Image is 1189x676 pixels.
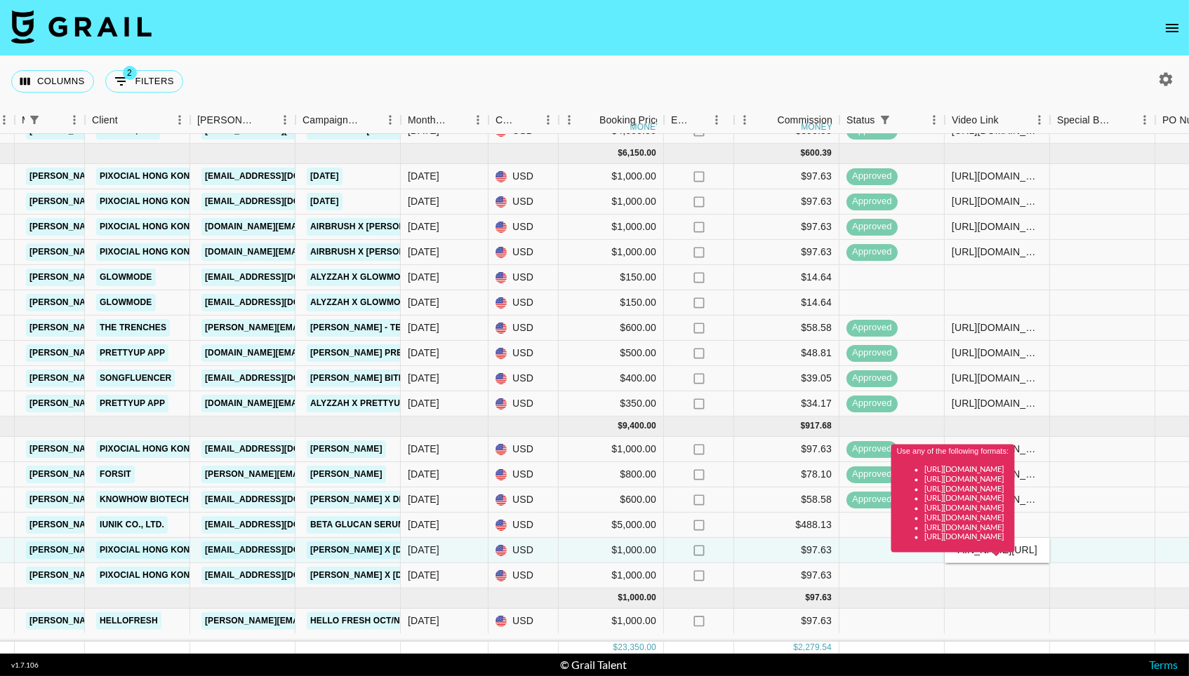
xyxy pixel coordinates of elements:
[777,107,832,134] div: Commission
[96,193,237,210] a: Pixocial Hong Kong Limited
[26,269,255,286] a: [PERSON_NAME][EMAIL_ADDRESS][DOMAIN_NAME]
[618,420,623,432] div: $
[952,442,1042,456] div: https://www.tiktok.com/@alexisssssarre/video/7544519658649537822?_r=1&_t=ZP-8zJz4OzWIxz
[623,420,656,432] div: 9,400.00
[26,319,255,337] a: [PERSON_NAME][EMAIL_ADDRESS][DOMAIN_NAME]
[408,518,439,532] div: Sep '25
[26,218,255,236] a: [PERSON_NAME][EMAIL_ADDRESS][DOMAIN_NAME]
[201,319,430,337] a: [PERSON_NAME][EMAIL_ADDRESS][DOMAIN_NAME]
[96,294,156,311] a: GLOWMODE
[26,168,255,185] a: [PERSON_NAME][EMAIL_ADDRESS][DOMAIN_NAME]
[11,10,152,43] img: Grail Talent
[805,147,832,159] div: 600.39
[538,109,559,130] button: Menu
[307,370,471,387] a: [PERSON_NAME] bitin list phase 2
[408,219,439,234] div: Aug '25
[96,319,170,337] a: The Trenches
[734,290,839,316] div: $14.64
[489,462,559,487] div: USD
[630,123,662,131] div: money
[846,195,898,208] span: approved
[85,107,190,134] div: Client
[925,494,1009,503] li: [URL][DOMAIN_NAME]
[734,265,839,290] div: $14.64
[408,467,439,481] div: Sep '25
[734,109,755,130] button: Menu
[11,661,39,670] div: v 1.7.106
[489,316,559,341] div: USD
[846,442,898,456] span: approved
[201,168,359,185] a: [EMAIL_ADDRESS][DOMAIN_NAME]
[26,612,255,630] a: [PERSON_NAME][EMAIL_ADDRESS][DOMAIN_NAME]
[408,492,439,506] div: Sep '25
[925,513,1009,522] li: [URL][DOMAIN_NAME]
[875,110,895,130] button: Show filters
[307,269,416,286] a: Alyzzah X Glowmode
[307,344,434,362] a: [PERSON_NAME] PrettyUp
[105,70,183,93] button: Show filters
[64,109,85,130] button: Menu
[26,440,255,458] a: [PERSON_NAME][EMAIL_ADDRESS][DOMAIN_NAME]
[846,245,898,259] span: approved
[408,568,439,582] div: Sep '25
[25,110,44,130] button: Show filters
[489,513,559,538] div: USD
[559,164,664,189] div: $1,000.00
[190,107,295,134] div: Booker
[408,169,439,183] div: Aug '25
[22,107,25,134] div: Manager
[952,371,1042,385] div: https://www.tiktok.com/@alexisssssarre/video/7535571835031702815?_r=1&_t=ZP-8yf04whSOTf
[489,240,559,265] div: USD
[924,109,945,130] button: Menu
[201,440,359,458] a: [EMAIL_ADDRESS][DOMAIN_NAME]
[307,612,465,630] a: Hello Fresh Oct/Nov Campaign
[559,290,664,316] div: $150.00
[839,107,945,134] div: Status
[44,110,64,130] button: Sort
[618,147,623,159] div: $
[559,538,664,563] div: $1,000.00
[26,466,255,483] a: [PERSON_NAME][EMAIL_ADDRESS][DOMAIN_NAME]
[559,215,664,240] div: $1,000.00
[408,245,439,259] div: Aug '25
[26,344,255,362] a: [PERSON_NAME][EMAIL_ADDRESS][DOMAIN_NAME]
[96,466,135,483] a: Forsit
[201,491,359,508] a: [EMAIL_ADDRESS][DOMAIN_NAME]
[846,493,898,506] span: approved
[307,440,386,458] a: [PERSON_NAME]
[201,193,359,210] a: [EMAIL_ADDRESS][DOMAIN_NAME]
[734,437,839,462] div: $97.63
[489,391,559,417] div: USD
[201,294,359,311] a: [EMAIL_ADDRESS][DOMAIN_NAME]
[952,320,1042,334] div: https://www.tiktok.com/@alyzzahh/video/7534543638928428301?_r=1&_t=ZP-8ybUMwInVWB
[96,344,168,362] a: PrettyUp App
[96,516,168,534] a: IUNIK Co., Ltd.
[952,194,1042,208] div: https://www.tiktok.com/@jessicaaaawadis/video/7544855020869635358?_r=1&_t=ZP-8zLW7GxbFhn
[559,563,664,588] div: $1,000.00
[559,240,664,265] div: $1,000.00
[303,107,360,134] div: Campaign (Type)
[810,592,832,604] div: 97.63
[734,391,839,417] div: $34.17
[925,474,1009,484] li: [URL][DOMAIN_NAME]
[846,397,898,410] span: approved
[295,107,401,134] div: Campaign (Type)
[408,442,439,456] div: Sep '25
[793,641,798,653] div: $
[307,243,472,261] a: Airbrush X [PERSON_NAME] [DATE]
[408,107,448,134] div: Month Due
[734,189,839,215] div: $97.63
[734,215,839,240] div: $97.63
[467,109,489,130] button: Menu
[96,218,237,236] a: Pixocial Hong Kong Limited
[664,107,734,134] div: Expenses: Remove Commission?
[559,265,664,290] div: $150.00
[307,395,409,412] a: Alyzzah X PrettyUp
[307,218,472,236] a: Airbrush X [PERSON_NAME] [DATE]
[118,110,138,130] button: Sort
[734,563,839,588] div: $97.63
[618,592,623,604] div: $
[201,395,429,412] a: [DOMAIN_NAME][EMAIL_ADDRESS][DOMAIN_NAME]
[307,168,343,185] a: [DATE]
[489,215,559,240] div: USD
